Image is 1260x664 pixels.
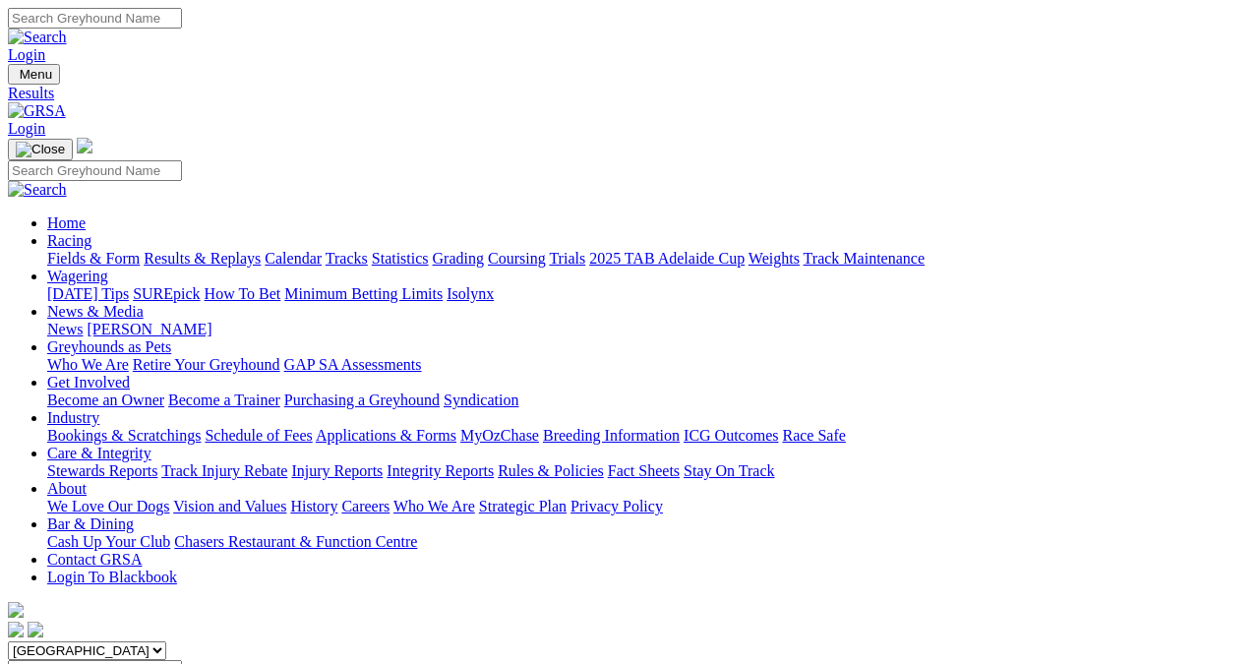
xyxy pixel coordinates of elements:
[290,498,337,514] a: History
[168,392,280,408] a: Become a Trainer
[498,462,604,479] a: Rules & Policies
[479,498,567,514] a: Strategic Plan
[47,462,157,479] a: Stewards Reports
[47,427,1252,445] div: Industry
[87,321,211,337] a: [PERSON_NAME]
[47,569,177,585] a: Login To Blackbook
[47,409,99,426] a: Industry
[589,250,745,267] a: 2025 TAB Adelaide Cup
[284,285,443,302] a: Minimum Betting Limits
[47,374,130,391] a: Get Involved
[47,356,1252,374] div: Greyhounds as Pets
[47,321,1252,338] div: News & Media
[433,250,484,267] a: Grading
[47,515,134,532] a: Bar & Dining
[47,338,171,355] a: Greyhounds as Pets
[47,533,170,550] a: Cash Up Your Club
[47,321,83,337] a: News
[684,427,778,444] a: ICG Outcomes
[47,551,142,568] a: Contact GRSA
[447,285,494,302] a: Isolynx
[174,533,417,550] a: Chasers Restaurant & Function Centre
[47,250,140,267] a: Fields & Form
[8,64,60,85] button: Toggle navigation
[47,480,87,497] a: About
[8,46,45,63] a: Login
[8,29,67,46] img: Search
[133,285,200,302] a: SUREpick
[316,427,456,444] a: Applications & Forms
[543,427,680,444] a: Breeding Information
[387,462,494,479] a: Integrity Reports
[47,268,108,284] a: Wagering
[205,427,312,444] a: Schedule of Fees
[47,285,1252,303] div: Wagering
[804,250,925,267] a: Track Maintenance
[8,622,24,637] img: facebook.svg
[326,250,368,267] a: Tracks
[47,427,201,444] a: Bookings & Scratchings
[608,462,680,479] a: Fact Sheets
[47,498,1252,515] div: About
[684,462,774,479] a: Stay On Track
[77,138,92,153] img: logo-grsa-white.png
[47,285,129,302] a: [DATE] Tips
[47,462,1252,480] div: Care & Integrity
[8,85,1252,102] a: Results
[133,356,280,373] a: Retire Your Greyhound
[488,250,546,267] a: Coursing
[284,392,440,408] a: Purchasing a Greyhound
[144,250,261,267] a: Results & Replays
[8,181,67,199] img: Search
[284,356,422,373] a: GAP SA Assessments
[549,250,585,267] a: Trials
[8,160,182,181] input: Search
[341,498,390,514] a: Careers
[782,427,845,444] a: Race Safe
[47,214,86,231] a: Home
[460,427,539,444] a: MyOzChase
[47,250,1252,268] div: Racing
[393,498,475,514] a: Who We Are
[749,250,800,267] a: Weights
[372,250,429,267] a: Statistics
[47,498,169,514] a: We Love Our Dogs
[444,392,518,408] a: Syndication
[47,392,1252,409] div: Get Involved
[291,462,383,479] a: Injury Reports
[8,120,45,137] a: Login
[8,102,66,120] img: GRSA
[47,445,151,461] a: Care & Integrity
[47,232,91,249] a: Racing
[28,622,43,637] img: twitter.svg
[161,462,287,479] a: Track Injury Rebate
[20,67,52,82] span: Menu
[47,533,1252,551] div: Bar & Dining
[47,356,129,373] a: Who We Are
[16,142,65,157] img: Close
[8,602,24,618] img: logo-grsa-white.png
[265,250,322,267] a: Calendar
[8,139,73,160] button: Toggle navigation
[205,285,281,302] a: How To Bet
[47,303,144,320] a: News & Media
[173,498,286,514] a: Vision and Values
[8,8,182,29] input: Search
[570,498,663,514] a: Privacy Policy
[47,392,164,408] a: Become an Owner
